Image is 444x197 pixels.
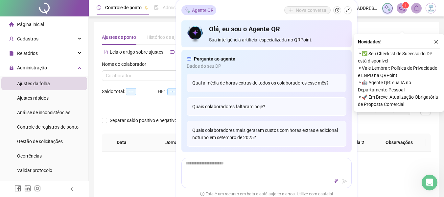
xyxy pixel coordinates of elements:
span: Página inicial [17,22,44,27]
span: Controle de ponto [105,5,142,10]
span: Ajustes de ponto [102,35,136,40]
th: Observações [372,134,426,152]
div: Agente QR [181,5,216,15]
span: clock-circle [97,5,101,10]
span: user-add [9,37,14,41]
img: sparkle-icon.fc2bf0ac1784a2077858766a79e2daf3.svg [184,7,191,14]
span: Ajustes rápidos [17,95,49,101]
span: --:-- [167,88,177,95]
span: left [70,187,74,191]
span: lock [9,65,14,70]
span: Relatórios [17,51,38,56]
span: linkedin [24,185,31,192]
div: Não há dados [110,183,423,190]
button: send [341,177,349,185]
span: Novidades ! [358,38,382,45]
span: close [434,39,438,44]
span: youtube [170,50,175,54]
span: pushpin [144,6,148,10]
span: Validar protocolo [17,168,52,173]
span: read [187,55,191,62]
span: Cadastros [17,36,38,41]
label: Nome do colaborador [102,61,151,68]
th: Jornadas [141,134,209,152]
span: ⚬ ✅ Seu Checklist de Sucesso do DP está disponível [358,50,440,64]
span: Observações [378,139,421,146]
span: ⚬ 🤖 Agente QR: sua IA no Departamento Pessoal [358,79,440,93]
iframe: Intercom live chat [422,175,437,190]
span: file-text [104,50,108,54]
span: Administração [17,65,47,70]
div: Saldo total: [102,88,158,95]
span: instagram [34,185,41,192]
span: exclamation-circle [200,192,204,196]
span: --:-- [126,88,136,95]
span: history [335,8,339,12]
button: Nova conversa [284,6,331,14]
span: thunderbolt [334,179,339,184]
span: 1 [405,3,407,8]
span: Controle de registros de ponto [17,124,79,130]
span: file [9,51,14,56]
span: Sua inteligência artificial especializada no QRPoint. [209,36,346,43]
span: Histórico de ajustes [147,35,187,40]
img: icon [187,24,204,43]
span: Dados do seu DP [187,62,346,70]
span: Ajustes da folha [17,81,50,86]
div: HE 1: [158,88,191,95]
span: Leia o artigo sobre ajustes [110,49,163,55]
img: 72517 [426,3,436,13]
sup: 1 [402,2,409,9]
th: Data [102,134,141,152]
span: Admissão digital [163,5,197,10]
span: bell [413,5,419,11]
span: Pergunte ao agente [194,55,235,62]
div: Quais colaboradores faltaram hoje? [187,97,346,116]
span: notification [399,5,405,11]
div: Quais colaboradores mais geraram custos com horas extras e adicional noturno em setembro de 2025? [187,121,346,147]
span: ⚬ Vale Lembrar: Política de Privacidade e LGPD na QRPoint [358,64,440,79]
div: Qual a média de horas extras de todos os colaboradores esse mês? [187,74,346,92]
span: [EMAIL_ADDRESS][DOMAIN_NAME] [340,5,378,12]
span: ⚬ 🚀 Em Breve, Atualização Obrigatória de Proposta Comercial [358,93,440,108]
span: Gestão de solicitações [17,139,63,144]
span: home [9,22,14,27]
span: Ocorrências [17,153,42,159]
span: Separar saldo positivo e negativo? [107,117,182,124]
button: thunderbolt [332,177,340,185]
span: facebook [14,185,21,192]
h4: Olá, eu sou o Agente QR [209,24,346,34]
span: shrink [345,8,350,12]
img: sparkle-icon.fc2bf0ac1784a2077858766a79e2daf3.svg [384,5,391,12]
span: file-done [154,5,159,10]
span: Análise de inconsistências [17,110,70,115]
